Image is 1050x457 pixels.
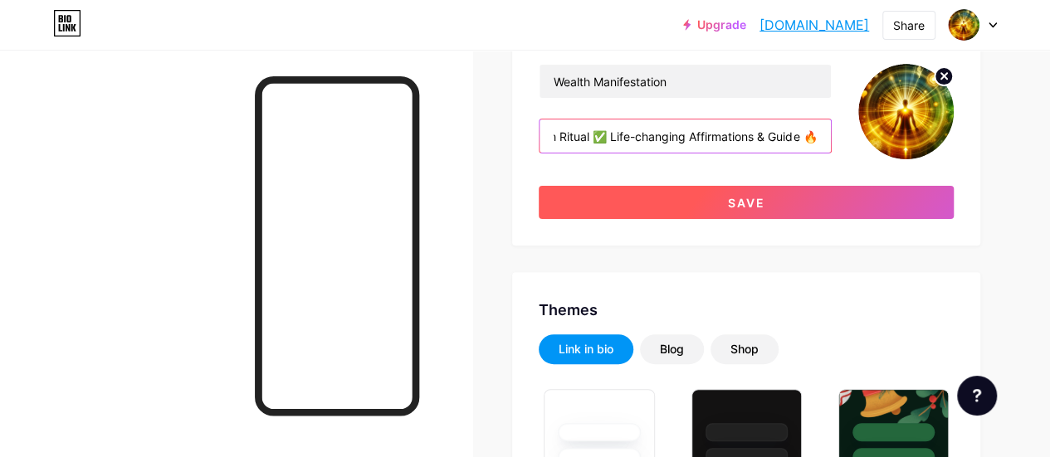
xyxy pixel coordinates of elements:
a: [DOMAIN_NAME] [759,15,869,35]
div: Themes [539,299,954,321]
div: Share [893,17,925,34]
a: Upgrade [683,18,746,32]
div: Link in bio [559,341,613,357]
img: lawofattractionnew [948,9,979,41]
div: Shop [730,341,759,357]
span: Save [728,196,765,210]
input: Bio [540,119,831,153]
div: Blog [660,341,684,357]
button: Save [539,186,954,219]
input: Name [540,65,831,98]
img: lawofattractionnew [858,64,954,159]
